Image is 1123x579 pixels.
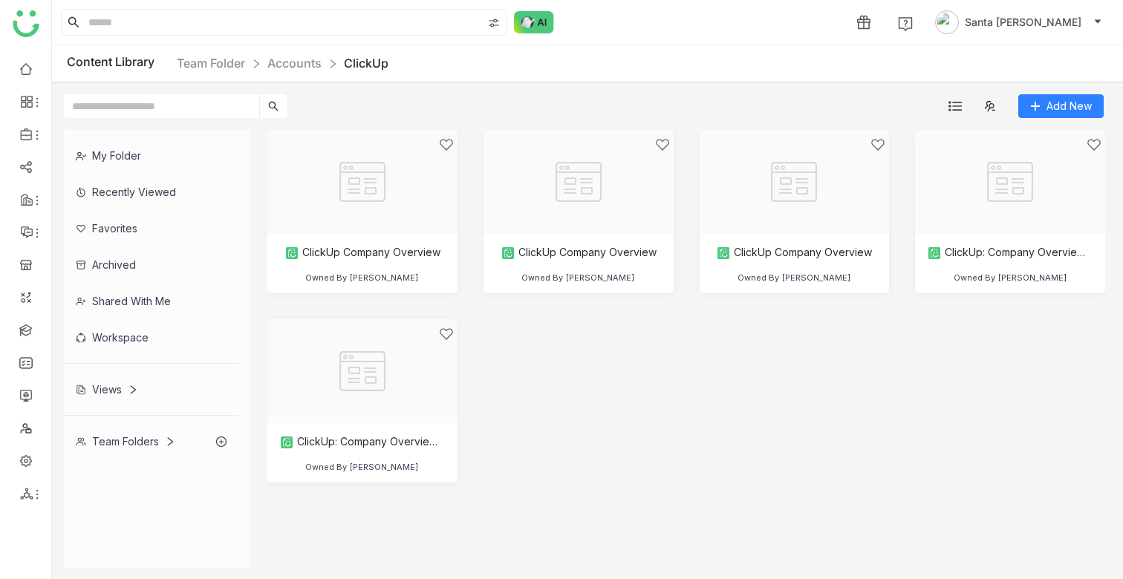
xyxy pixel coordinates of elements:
img: logo [13,10,39,37]
a: ClickUp [344,56,388,71]
div: ClickUp Company Overview [284,246,440,261]
img: list.svg [948,99,962,113]
img: Paper [915,130,1105,234]
div: ClickUp Company Overview [716,246,872,261]
div: Shared with me [64,283,238,319]
div: Owned By [PERSON_NAME] [305,272,419,283]
img: Paper [700,130,890,234]
button: Santa [PERSON_NAME] [932,10,1105,34]
div: ClickUp: Company Overview (2025) [279,435,446,450]
img: help.svg [898,16,913,31]
div: ClickUp: Company Overview (2025) [927,246,1093,261]
img: search-type.svg [488,17,500,29]
div: Team Folders [76,435,175,448]
img: paper.svg [716,246,731,261]
img: avatar [935,10,959,34]
div: Favorites [64,210,238,246]
div: Recently Viewed [64,174,238,210]
span: Add New [1046,98,1092,114]
button: Add New [1018,94,1104,118]
img: ask-buddy-normal.svg [514,11,554,33]
img: Paper [484,130,674,234]
span: Santa [PERSON_NAME] [965,14,1081,30]
img: paper.svg [927,246,942,261]
a: Team Folder [177,56,245,71]
img: paper.svg [279,435,294,450]
img: Paper [267,319,458,423]
div: Archived [64,246,238,283]
div: Owned By [PERSON_NAME] [521,272,635,283]
img: paper.svg [284,246,299,261]
div: Owned By [PERSON_NAME] [305,462,419,472]
div: Owned By [PERSON_NAME] [738,272,851,283]
div: Owned By [PERSON_NAME] [954,272,1067,283]
div: Workspace [64,319,238,356]
div: Views [76,383,138,396]
div: My Folder [64,137,238,174]
img: paper.svg [501,246,515,261]
img: Paper [267,130,458,234]
div: ClickUp Company Overview [501,246,657,261]
a: Accounts [267,56,322,71]
div: Content Library [67,54,388,73]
